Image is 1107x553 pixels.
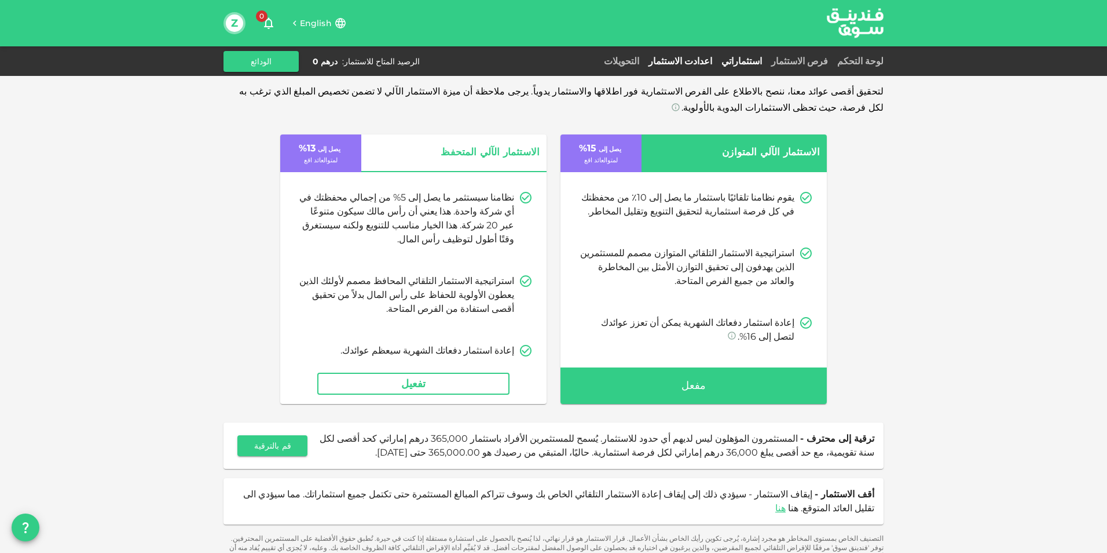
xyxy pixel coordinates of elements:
span: يصل إلى [599,145,621,153]
button: Z [226,14,243,32]
button: question [12,514,39,541]
a: لوحة التحكم [833,56,884,67]
p: لمتوالعائد اقع [584,155,618,165]
div: الرصيد المتاح للاستثمار : [342,56,420,67]
span: مفعل [681,377,706,395]
a: استثماراتي [717,56,767,67]
p: 13 % [299,141,343,155]
div: درهم 0 [313,56,338,67]
span: English [300,18,332,28]
a: التحويلات [599,56,644,67]
p: لمتوالعائد اقع [304,155,338,165]
p: استراتيجية الاستثمار التلقائي المتوازن مصمم للمستثمرين الذين يهدفون إلى تحقيق التوازن الأمثل بين ... [579,246,794,288]
button: تفعيل [317,373,509,395]
span: أقف الاستثمار - [815,489,874,500]
span: الاستثمار الآلي المتحفظ [383,144,540,161]
p: يقوم نظامنا تلقائيًا باستثمار ما يصل إلى 10٪ من محفظتك في كل فرصة استثمارية لتحقيق التنويع وتقليل... [579,191,794,219]
span: إيقاف الاستثمار - سيؤدي ذلك إلى إيقاف إعادة الاستثمار التلقائي الخاص بك وسوف تتراكم المبالغ المست... [243,489,874,514]
span: الاستثمار الآلي المتوازن [664,144,820,161]
span: 0 [256,10,267,22]
button: الودائع [223,51,299,72]
p: إعادة استثمار دفعاتك الشهرية يمكن أن تعزز عوائدك لتصل إلى 16%. [579,316,794,344]
span: المستثمرون المؤهلون ليس لديهم أي حدود للاستثمار. يُسمح للمستثمرين الأفراد باستثمار 365,000 درهم إ... [320,433,874,458]
a: فرص الاستثمار [767,56,833,67]
img: logo [812,1,899,45]
a: اعدادت الاستثمار [644,56,717,67]
a: logo [827,1,884,45]
p: نظامنا سيستثمر ما يصل إلى 5% من إجمالي محفظتك في أي شركة واحدة. هذا يعني أن رأس مالك سيكون متنوعً... [299,191,514,246]
span: لتحقيق أقصى عوائد معنا، ننصح بالاطلاع على الفرص الاستثمارية فور اطلاقها والاستثمار يدوياً. يرجى م... [239,86,884,113]
span: يصل إلى [318,145,340,153]
p: إعادة استثمار دفعاتك الشهرية سيعظم عوائدك. [340,344,514,358]
span: ترقية إلى محترف - [800,433,874,444]
p: 15 % [579,141,624,155]
a: هنا [775,503,786,514]
p: استراتيجية الاستثمار التلقائي المحافظ مصمم لأولئك الذين يعطون الأولوية للحفاظ على رأس المال بدلاً... [299,274,514,316]
button: 0 [257,12,280,35]
button: قم بالترقية [237,435,307,456]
